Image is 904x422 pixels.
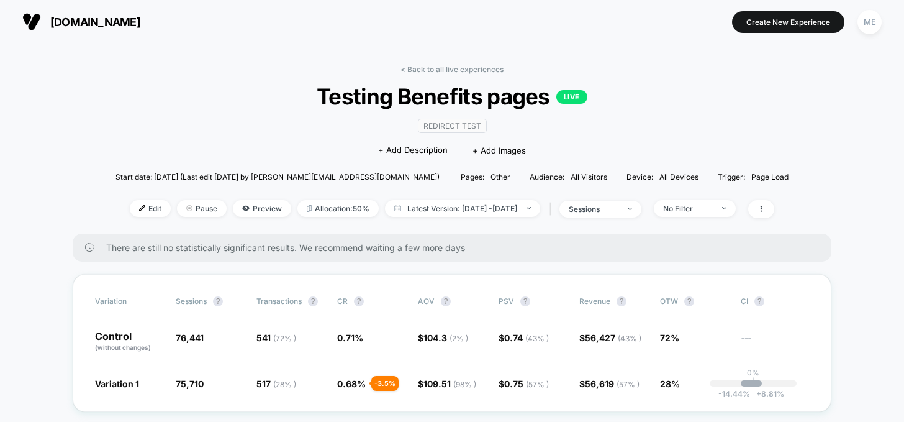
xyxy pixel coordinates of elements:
span: $ [418,378,476,389]
span: $ [418,333,468,343]
img: calendar [394,205,401,211]
span: Edit [130,200,171,217]
span: --- [741,334,809,352]
button: ? [520,296,530,306]
span: CI [741,296,809,306]
span: Pause [177,200,227,217]
button: ME [854,9,885,35]
span: Testing Benefits pages [149,83,754,109]
button: ? [354,296,364,306]
a: < Back to all live experiences [400,65,504,74]
span: 75,710 [176,378,204,389]
span: Latest Version: [DATE] - [DATE] [385,200,540,217]
span: [DOMAIN_NAME] [50,16,140,29]
span: 0.71 % [337,333,363,343]
span: Variation 1 [95,378,139,389]
span: ( 57 % ) [526,380,549,389]
span: 76,441 [176,333,204,343]
img: end [628,208,632,210]
span: Page Load [751,172,789,181]
span: | [546,200,559,218]
span: Revenue [579,296,610,306]
span: 104.3 [423,333,468,343]
span: + Add Description [378,144,448,157]
span: AOV [418,296,435,306]
img: end [722,207,726,209]
span: Sessions [176,296,207,306]
button: ? [308,296,318,306]
span: 517 [256,378,296,389]
p: Control [95,331,163,352]
span: 0.74 [504,333,549,343]
span: ( 72 % ) [273,334,296,343]
span: Start date: [DATE] (Last edit [DATE] by [PERSON_NAME][EMAIL_ADDRESS][DOMAIN_NAME]) [115,172,440,181]
span: (without changes) [95,344,151,351]
span: all devices [659,172,698,181]
span: Allocation: 50% [297,200,379,217]
span: + [756,389,761,398]
span: All Visitors [571,172,607,181]
span: 0.68 % [337,378,366,389]
span: -14.44 % [718,389,750,398]
img: Visually logo [22,12,41,31]
span: ( 2 % ) [450,334,468,343]
div: sessions [569,204,618,214]
span: Preview [233,200,291,217]
span: 541 [256,333,296,343]
div: Audience: [530,172,607,181]
button: ? [441,296,451,306]
button: Create New Experience [732,11,844,33]
div: No Filter [663,204,713,213]
span: other [490,172,510,181]
span: Device: [617,172,708,181]
span: 56,427 [585,333,641,343]
img: rebalance [307,205,312,212]
button: ? [684,296,694,306]
span: 72% [660,333,679,343]
div: ME [857,10,882,34]
span: PSV [499,296,514,306]
span: 28% [660,378,680,389]
div: Pages: [461,172,510,181]
button: ? [213,296,223,306]
span: $ [499,333,549,343]
span: $ [579,333,641,343]
img: end [186,205,192,211]
span: OTW [660,296,728,306]
span: ( 98 % ) [453,380,476,389]
span: Redirect Test [418,119,487,133]
span: ( 57 % ) [617,380,640,389]
span: There are still no statistically significant results. We recommend waiting a few more days [106,242,807,253]
button: [DOMAIN_NAME] [19,12,144,32]
div: - 3.5 % [371,376,399,391]
img: edit [139,205,145,211]
span: Variation [95,296,163,306]
span: ( 43 % ) [618,334,641,343]
span: 56,619 [585,378,640,389]
span: ( 43 % ) [525,334,549,343]
span: CR [337,296,348,306]
span: $ [499,378,549,389]
span: 0.75 [504,378,549,389]
span: + Add Images [472,145,526,155]
div: Trigger: [718,172,789,181]
button: ? [754,296,764,306]
span: $ [579,378,640,389]
span: 109.51 [423,378,476,389]
p: | [752,377,754,387]
button: ? [617,296,626,306]
span: 8.81 % [750,389,784,398]
span: Transactions [256,296,302,306]
span: ( 28 % ) [273,380,296,389]
p: LIVE [556,90,587,104]
p: 0% [747,368,759,377]
img: end [527,207,531,209]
